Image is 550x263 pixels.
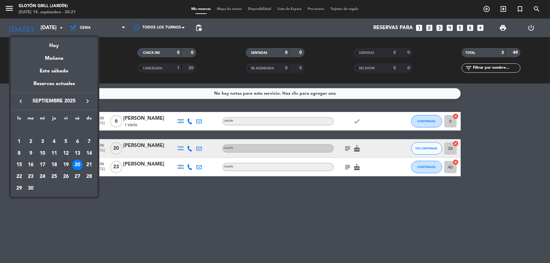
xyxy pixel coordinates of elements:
div: Este sábado [11,63,97,80]
div: 15 [14,160,24,170]
td: 27 de septiembre de 2025 [72,171,84,183]
div: 12 [61,148,71,159]
td: 8 de septiembre de 2025 [13,148,25,159]
td: 22 de septiembre de 2025 [13,171,25,183]
th: viernes [60,115,72,124]
td: 3 de septiembre de 2025 [37,136,48,148]
div: Reservas actuales [11,80,97,93]
th: lunes [13,115,25,124]
div: Mañana [11,50,97,63]
td: 17 de septiembre de 2025 [37,159,48,171]
div: 10 [37,148,48,159]
td: 6 de septiembre de 2025 [72,136,84,148]
td: 15 de septiembre de 2025 [13,159,25,171]
div: 17 [37,160,48,170]
div: 16 [26,160,36,170]
div: 20 [72,160,83,170]
th: jueves [48,115,60,124]
td: 23 de septiembre de 2025 [25,171,37,183]
th: sábado [72,115,84,124]
div: 11 [49,148,59,159]
div: 2 [26,136,36,147]
div: 18 [49,160,59,170]
button: keyboard_arrow_left [15,97,26,105]
div: 9 [26,148,36,159]
td: 26 de septiembre de 2025 [60,171,72,183]
td: SEP. [13,124,95,136]
td: 30 de septiembre de 2025 [25,183,37,194]
div: 4 [49,136,59,147]
td: 13 de septiembre de 2025 [72,148,84,159]
td: 2 de septiembre de 2025 [25,136,37,148]
div: 27 [72,171,83,182]
td: 9 de septiembre de 2025 [25,148,37,159]
div: 14 [84,148,94,159]
td: 7 de septiembre de 2025 [83,136,95,148]
div: 1 [14,136,24,147]
div: 26 [61,171,71,182]
div: 29 [14,183,24,194]
div: 6 [72,136,83,147]
div: 7 [84,136,94,147]
td: 12 de septiembre de 2025 [60,148,72,159]
td: 21 de septiembre de 2025 [83,159,95,171]
div: 21 [84,160,94,170]
td: 4 de septiembre de 2025 [48,136,60,148]
td: 28 de septiembre de 2025 [83,171,95,183]
th: martes [25,115,37,124]
i: keyboard_arrow_left [17,97,24,105]
div: 28 [84,171,94,182]
div: 3 [37,136,48,147]
i: keyboard_arrow_right [84,97,91,105]
div: 22 [14,171,24,182]
td: 20 de septiembre de 2025 [72,159,84,171]
td: 5 de septiembre de 2025 [60,136,72,148]
div: 13 [72,148,83,159]
div: 23 [26,171,36,182]
td: 24 de septiembre de 2025 [37,171,48,183]
div: Hoy [11,37,97,50]
div: 25 [49,171,59,182]
th: miércoles [37,115,48,124]
td: 14 de septiembre de 2025 [83,148,95,159]
div: 24 [37,171,48,182]
div: 30 [26,183,36,194]
td: 16 de septiembre de 2025 [25,159,37,171]
div: 8 [14,148,24,159]
th: domingo [83,115,95,124]
td: 18 de septiembre de 2025 [48,159,60,171]
button: keyboard_arrow_right [82,97,93,105]
td: 10 de septiembre de 2025 [37,148,48,159]
span: septiembre 2025 [26,97,82,105]
td: 25 de septiembre de 2025 [48,171,60,183]
td: 1 de septiembre de 2025 [13,136,25,148]
td: 11 de septiembre de 2025 [48,148,60,159]
div: 19 [61,160,71,170]
div: 5 [61,136,71,147]
td: 29 de septiembre de 2025 [13,183,25,194]
td: 19 de septiembre de 2025 [60,159,72,171]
